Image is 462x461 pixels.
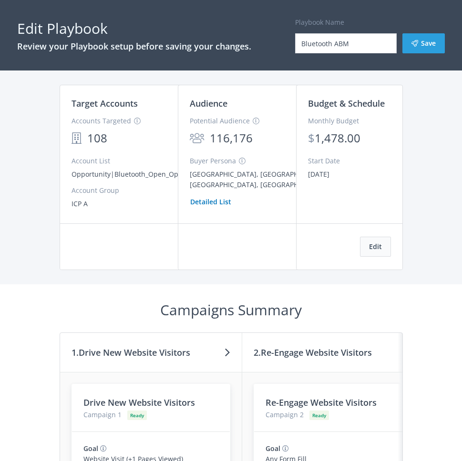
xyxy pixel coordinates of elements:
[295,17,344,28] label: Playbook Name
[72,116,225,126] div: Accounts Targeted
[190,97,227,110] h3: Audience
[308,156,340,165] span: Start Date
[72,185,225,196] div: Account Group
[83,396,218,409] h3: Drive New Website Visitors
[72,156,225,166] div: Account List
[300,410,304,419] span: 2
[266,410,298,419] span: Campaign
[190,192,232,212] button: Detailed List
[190,156,333,166] div: Buyer Persona
[254,346,372,359] h3: 2. Re-Engage Website Visitors
[308,116,359,125] span: Monthly Budget
[130,412,144,419] span: Ready
[17,40,251,53] h3: Review your Playbook setup before saving your changes.
[17,17,251,40] h1: Edit Playbook
[312,412,326,419] span: Ready
[210,129,253,147] span: 116,176
[402,33,445,53] button: Save
[83,410,116,419] span: Campaign
[118,410,122,419] span: 1
[72,199,225,209] div: ICP A
[308,129,315,147] div: $
[72,346,190,359] h3: 1. Drive New Website Visitors
[72,169,225,180] div: Opportunity|Bluetooth_Open_Opps_Media_6QA
[72,97,138,110] h3: Target Accounts
[266,443,280,454] h4: Goal
[266,396,400,409] h3: Re-Engage Website Visitors
[308,97,385,110] h3: Budget & Schedule
[87,129,107,147] span: 108
[315,129,360,147] div: 1,478.00
[360,237,391,257] button: Edit
[190,169,333,189] div: [GEOGRAPHIC_DATA], [GEOGRAPHIC_DATA], [GEOGRAPHIC_DATA], [GEOGRAPHIC_DATA], [GEOGRAPHIC_DATA], [G...
[83,443,98,454] h4: Goal
[60,299,403,321] h1: Campaigns Summary
[190,116,333,126] div: Potential Audience
[308,169,340,180] div: [DATE]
